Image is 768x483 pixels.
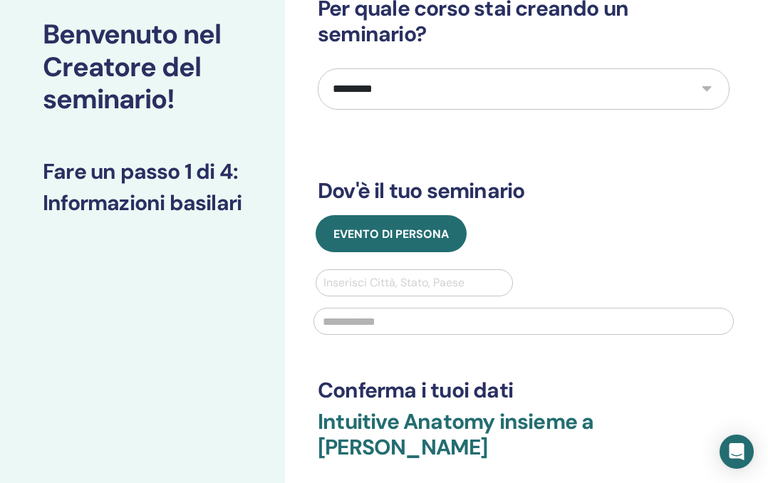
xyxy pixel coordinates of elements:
h3: Intuitive Anatomy insieme a [PERSON_NAME] [318,409,730,477]
h3: Informazioni basilari [43,190,242,216]
div: Open Intercom Messenger [720,435,754,469]
h3: Dov'è il tuo seminario [318,178,730,204]
h3: Fare un passo 1 di 4 : [43,159,242,185]
h3: Conferma i tuoi dati [318,378,730,403]
span: Evento di persona [333,227,449,241]
button: Evento di persona [316,215,467,252]
h2: Benvenuto nel Creatore del seminario! [43,19,242,116]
